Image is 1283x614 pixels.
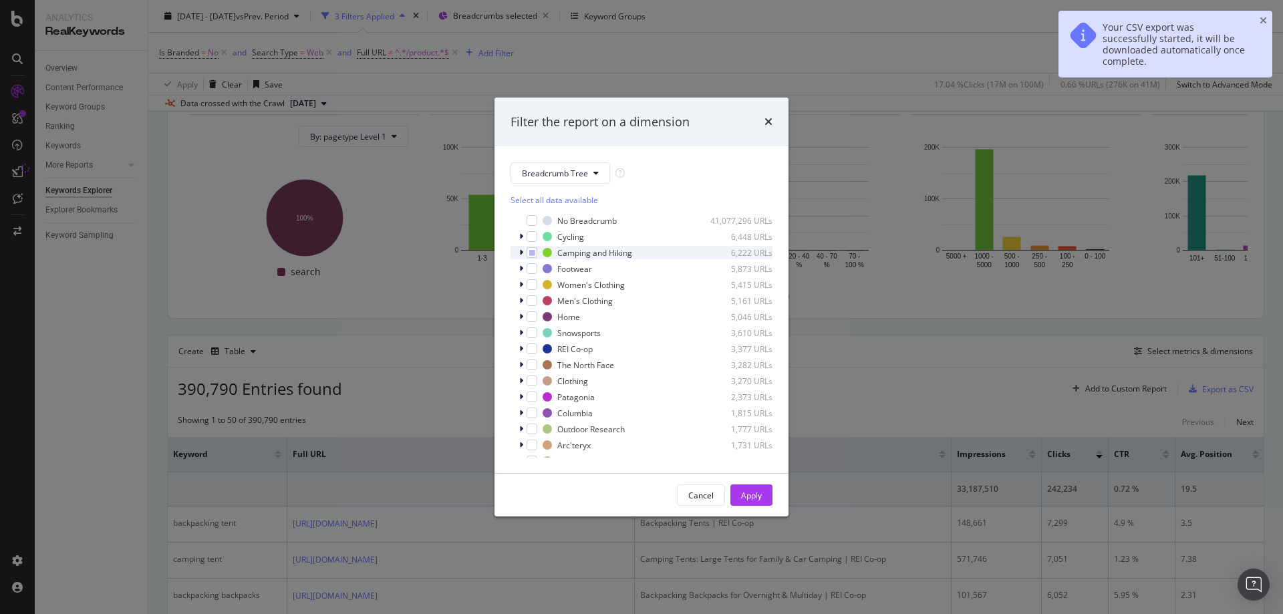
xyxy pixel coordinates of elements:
div: Snowsports [557,327,601,339]
div: 1,731 URLs [707,440,772,451]
div: Columbia [557,408,593,419]
button: Apply [730,484,772,506]
div: Outdoor Research [557,456,625,467]
div: Men's Clothing [557,295,613,307]
div: 3,377 URLs [707,343,772,355]
span: Breadcrumb Tree [522,168,588,179]
div: Home [557,311,580,323]
div: 5,161 URLs [707,295,772,307]
div: Outdoor Research [557,424,625,435]
div: 2,740 URLs [707,456,772,467]
div: Filter the report on a dimension [511,114,690,131]
div: 5,873 URLs [707,263,772,275]
div: 6,222 URLs [707,247,772,259]
div: 3,282 URLs [707,359,772,371]
div: 3,610 URLs [707,327,772,339]
div: Cycling [557,231,584,243]
div: 1,777 URLs [707,424,772,435]
div: times [764,114,772,131]
button: Cancel [677,484,725,506]
div: 3,270 URLs [707,375,772,387]
div: Camping and Hiking [557,247,632,259]
div: The North Face [557,359,614,371]
div: Apply [741,490,762,501]
div: 41,077,296 URLs [707,215,772,226]
div: Open Intercom Messenger [1238,569,1270,601]
div: Women's Clothing [557,279,625,291]
div: Arc'teryx [557,440,591,451]
div: modal [494,98,789,517]
div: Select all data available [511,194,772,206]
div: Footwear [557,263,592,275]
div: close toast [1260,16,1267,25]
div: REI Co-op [557,343,593,355]
div: Patagonia [557,392,595,403]
div: Clothing [557,375,588,387]
div: Cancel [688,490,714,501]
div: 1,815 URLs [707,408,772,419]
div: 2,373 URLs [707,392,772,403]
div: Your CSV export was successfully started, it will be downloaded automatically once complete. [1103,21,1248,67]
button: Breadcrumb Tree [511,162,610,184]
div: 6,448 URLs [707,231,772,243]
div: No Breadcrumb [557,215,617,226]
div: 5,046 URLs [707,311,772,323]
div: 5,415 URLs [707,279,772,291]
